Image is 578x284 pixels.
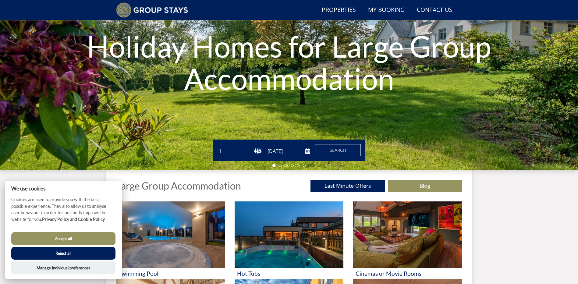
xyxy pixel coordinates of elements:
img: Group Stays [116,2,188,18]
a: Last Minute Offers [310,180,385,192]
h1: Holiday Homes for Large Group Accommodation [87,18,491,107]
a: Contact Us [414,3,455,17]
span: Search [330,147,346,153]
h1: Large Group Accommodation [116,180,241,191]
input: Arrival Date [266,146,310,156]
button: Search [315,144,361,156]
button: Accept all [11,232,115,245]
button: Reject all [11,247,115,260]
img: 'Cinemas or Movie Rooms' - Large Group Accommodation Holiday Ideas [353,201,462,268]
h3: Cinemas or Movie Rooms [356,270,459,277]
a: 'Cinemas or Movie Rooms' - Large Group Accommodation Holiday Ideas Cinemas or Movie Rooms [353,201,462,279]
h3: Swimming Pool [119,270,222,277]
a: My Booking [366,3,407,17]
a: Properties [319,3,358,17]
h2: We use cookies [5,186,122,191]
p: Cookies are used to provide you with the best possible experience. They also allow us to analyse ... [5,196,122,227]
a: Privacy Policy and Cookie Policy [42,217,105,222]
a: 'Swimming Pool' - Large Group Accommodation Holiday Ideas Swimming Pool [116,201,225,279]
img: 'Swimming Pool' - Large Group Accommodation Holiday Ideas [116,201,225,268]
a: 'Hot Tubs' - Large Group Accommodation Holiday Ideas Hot Tubs [235,201,343,279]
button: Manage Individual preferences [11,261,115,274]
img: 'Hot Tubs' - Large Group Accommodation Holiday Ideas [235,201,343,268]
h3: Hot Tubs [237,270,341,277]
a: Blog [388,180,462,192]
